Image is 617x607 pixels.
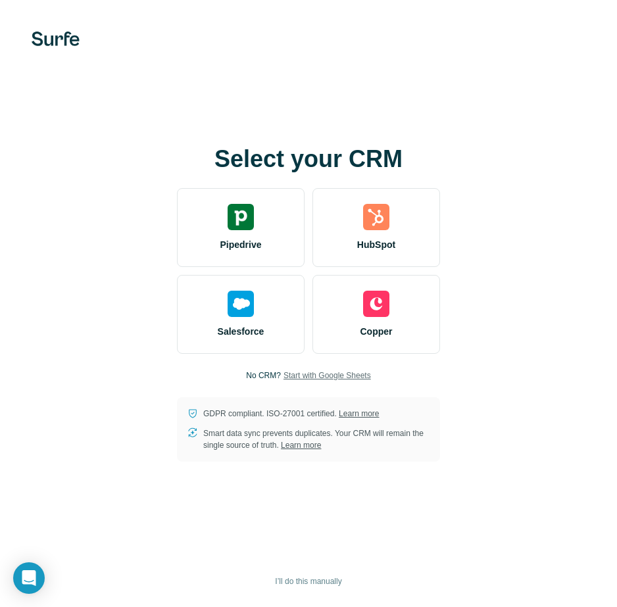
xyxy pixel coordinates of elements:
p: No CRM? [246,370,281,381]
span: Pipedrive [220,238,261,251]
div: Open Intercom Messenger [13,562,45,594]
img: Surfe's logo [32,32,80,46]
a: Learn more [339,409,379,418]
h1: Select your CRM [177,146,440,172]
span: I’ll do this manually [275,575,341,587]
img: pipedrive's logo [228,204,254,230]
img: salesforce's logo [228,291,254,317]
button: Start with Google Sheets [284,370,371,381]
span: Salesforce [218,325,264,338]
a: Learn more [281,441,321,450]
p: GDPR compliant. ISO-27001 certified. [203,408,379,420]
p: Smart data sync prevents duplicates. Your CRM will remain the single source of truth. [203,427,430,451]
span: Copper [360,325,393,338]
button: I’ll do this manually [266,571,351,591]
img: copper's logo [363,291,389,317]
img: hubspot's logo [363,204,389,230]
span: HubSpot [357,238,395,251]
